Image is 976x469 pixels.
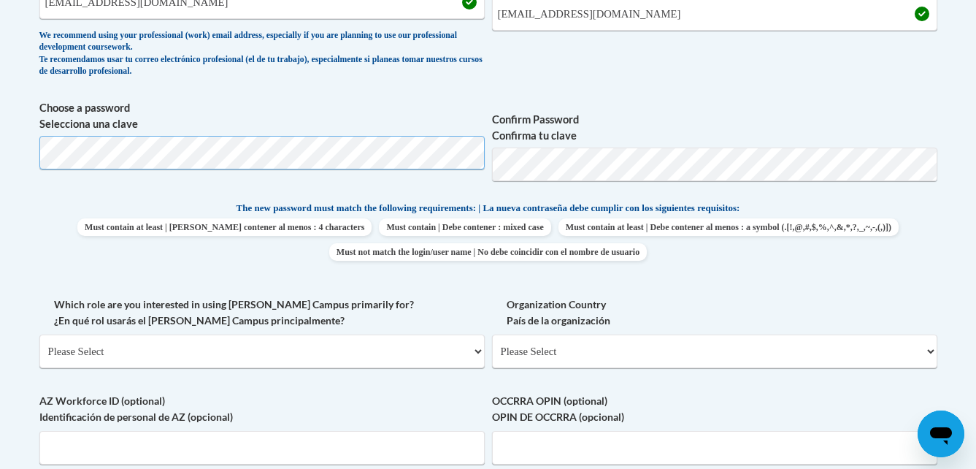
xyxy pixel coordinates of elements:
[492,393,937,425] label: OCCRRA OPIN (optional) OPIN DE OCCRRA (opcional)
[39,393,485,425] label: AZ Workforce ID (optional) Identificación de personal de AZ (opcional)
[39,100,485,132] label: Choose a password Selecciona una clave
[379,218,550,236] span: Must contain | Debe contener : mixed case
[492,297,937,329] label: Organization Country País de la organización
[39,297,485,329] label: Which role are you interested in using [PERSON_NAME] Campus primarily for? ¿En qué rol usarás el ...
[237,202,740,215] span: The new password must match the following requirements: | La nueva contraseña debe cumplir con lo...
[492,112,937,144] label: Confirm Password Confirma tu clave
[558,218,899,236] span: Must contain at least | Debe contener al menos : a symbol (.[!,@,#,$,%,^,&,*,?,_,~,-,(,)])
[918,411,964,457] iframe: Button to launch messaging window
[39,30,485,78] div: We recommend using your professional (work) email address, especially if you are planning to use ...
[329,243,647,261] span: Must not match the login/user name | No debe coincidir con el nombre de usuario
[77,218,372,236] span: Must contain at least | [PERSON_NAME] contener al menos : 4 characters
